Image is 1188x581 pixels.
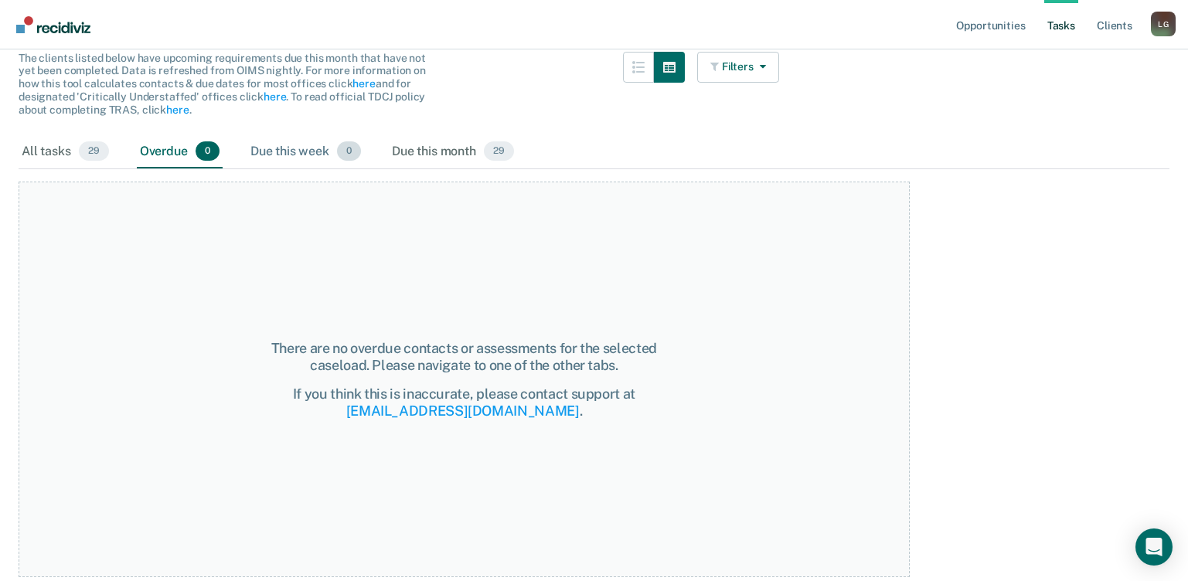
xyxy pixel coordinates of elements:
[352,77,375,90] a: here
[337,141,361,161] span: 0
[697,52,779,83] button: Filters
[19,135,112,169] div: All tasks29
[166,104,189,116] a: here
[247,135,364,169] div: Due this week0
[389,135,517,169] div: Due this month29
[264,90,286,103] a: here
[1135,528,1173,566] div: Open Intercom Messenger
[19,52,426,116] span: The clients listed below have upcoming requirements due this month that have not yet been complet...
[1151,12,1176,36] button: Profile dropdown button
[16,16,90,33] img: Recidiviz
[346,403,580,419] a: [EMAIL_ADDRESS][DOMAIN_NAME]
[1151,12,1176,36] div: L G
[242,386,686,419] div: If you think this is inaccurate, please contact support at .
[196,141,220,161] span: 0
[242,340,686,373] div: There are no overdue contacts or assessments for the selected caseload. Please navigate to one of...
[137,135,223,169] div: Overdue0
[484,141,514,161] span: 29
[79,141,109,161] span: 29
